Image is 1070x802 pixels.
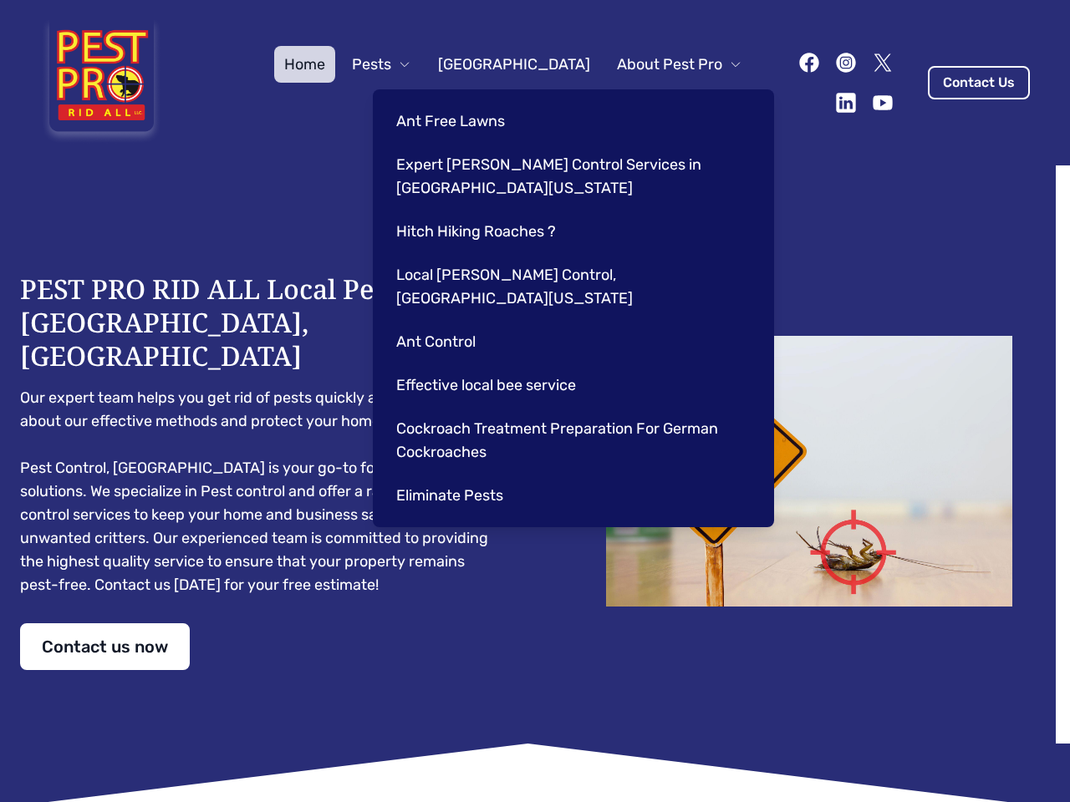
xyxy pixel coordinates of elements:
a: Eliminate Pests [386,477,754,514]
a: Ant Control [386,323,754,360]
a: Ant Free Lawns [386,103,754,140]
a: Local [PERSON_NAME] Control, [GEOGRAPHIC_DATA][US_STATE] [386,256,754,317]
button: Pests [342,46,421,83]
pre: Our expert team helps you get rid of pests quickly and safely. Learn about our effective methods ... [20,386,502,596]
a: Blog [619,83,670,119]
span: About Pest Pro [617,53,722,76]
a: Cockroach Treatment Preparation For German Cockroaches [386,410,754,470]
a: Effective local bee service [386,367,754,404]
a: Home [274,46,335,83]
a: [GEOGRAPHIC_DATA] [428,46,600,83]
a: Contact us now [20,623,190,670]
a: Contact [676,83,752,119]
img: Dead cockroach on floor with caution sign pest control [568,336,1050,607]
button: Pest Control Community B2B [369,83,612,119]
button: About Pest Pro [607,46,752,83]
img: Pest Pro Rid All [40,20,163,145]
span: Pests [352,53,391,76]
a: Expert [PERSON_NAME] Control Services in [GEOGRAPHIC_DATA][US_STATE] [386,146,754,206]
a: Contact Us [928,66,1030,99]
h1: PEST PRO RID ALL Local Pest Control [GEOGRAPHIC_DATA], [GEOGRAPHIC_DATA] [20,272,502,373]
a: Hitch Hiking Roaches ? [386,213,754,250]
